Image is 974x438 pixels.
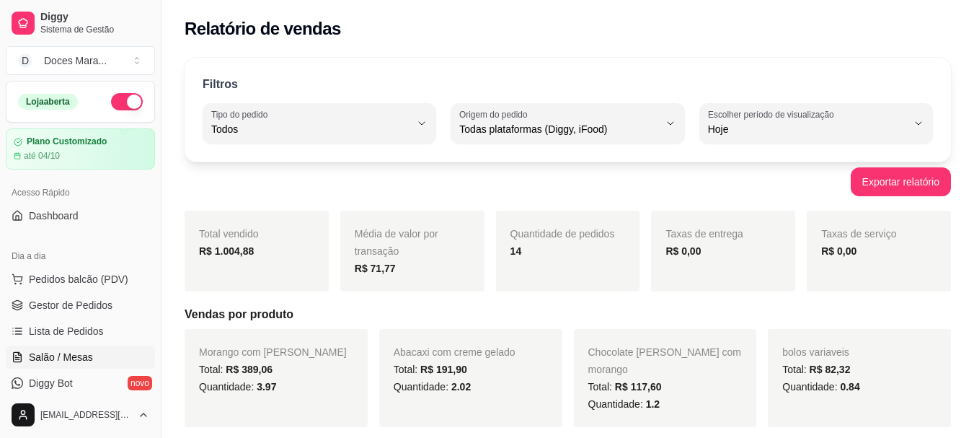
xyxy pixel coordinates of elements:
span: R$ 389,06 [226,364,273,375]
button: Select a team [6,46,155,75]
span: 3.97 [257,381,276,393]
button: Origem do pedidoTodas plataformas (Diggy, iFood) [451,103,684,144]
span: Taxas de entrega [665,228,743,240]
label: Escolher período de visualização [708,108,838,121]
span: Total: [782,364,850,375]
span: bolos variaveis [782,346,849,358]
span: Diggy [40,11,149,24]
span: R$ 191,90 [420,364,467,375]
button: Alterar Status [111,93,143,110]
span: Morango com [PERSON_NAME] [199,346,347,358]
span: [EMAIL_ADDRESS][DOMAIN_NAME] [40,409,132,421]
strong: R$ 0,00 [665,245,701,257]
span: Média de valor por transação [355,228,438,257]
article: Plano Customizado [27,136,107,147]
span: Lista de Pedidos [29,324,104,338]
button: Tipo do pedidoTodos [203,103,436,144]
span: Total: [588,381,662,393]
span: Dashboard [29,209,79,223]
strong: R$ 1.004,88 [199,245,254,257]
div: Acesso Rápido [6,181,155,204]
span: Gestor de Pedidos [29,298,112,312]
a: DiggySistema de Gestão [6,6,155,40]
a: Lista de Pedidos [6,320,155,343]
span: Salão / Mesas [29,350,93,364]
a: Dashboard [6,204,155,227]
button: Exportar relatório [851,167,951,196]
button: Escolher período de visualizaçãoHoje [699,103,933,144]
span: Total vendido [199,228,259,240]
span: Hoje [708,122,907,136]
span: R$ 117,60 [615,381,662,393]
div: Doces Mara ... [44,53,107,68]
span: Total: [199,364,273,375]
span: Taxas de serviço [821,228,896,240]
h5: Vendas por produto [185,306,951,323]
span: Todos [211,122,410,136]
span: R$ 82,32 [810,364,851,375]
span: Quantidade de pedidos [510,228,615,240]
span: Pedidos balcão (PDV) [29,272,128,286]
article: até 04/10 [24,150,60,162]
div: Loja aberta [18,94,78,110]
span: Chocolate [PERSON_NAME] com morango [588,346,741,375]
strong: 14 [510,245,522,257]
a: Diggy Botnovo [6,372,155,395]
span: Abacaxi com creme gelado [394,346,515,358]
span: 1.2 [646,398,660,410]
span: Todas plataformas (Diggy, iFood) [459,122,658,136]
a: Salão / Mesas [6,346,155,369]
label: Origem do pedido [459,108,532,121]
span: Quantidade: [588,398,660,410]
button: Pedidos balcão (PDV) [6,268,155,291]
strong: R$ 71,77 [355,263,396,274]
span: Sistema de Gestão [40,24,149,35]
span: 2.02 [451,381,471,393]
label: Tipo do pedido [211,108,273,121]
div: Dia a dia [6,245,155,268]
a: Plano Customizadoaté 04/10 [6,128,155,170]
span: Total: [394,364,467,375]
span: Quantidade: [199,381,276,393]
span: Quantidade: [782,381,859,393]
span: Diggy Bot [29,376,73,390]
span: D [18,53,32,68]
p: Filtros [203,76,238,93]
a: Gestor de Pedidos [6,294,155,317]
strong: R$ 0,00 [821,245,856,257]
h2: Relatório de vendas [185,17,341,40]
button: [EMAIL_ADDRESS][DOMAIN_NAME] [6,398,155,432]
span: 0.84 [840,381,859,393]
span: Quantidade: [394,381,471,393]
